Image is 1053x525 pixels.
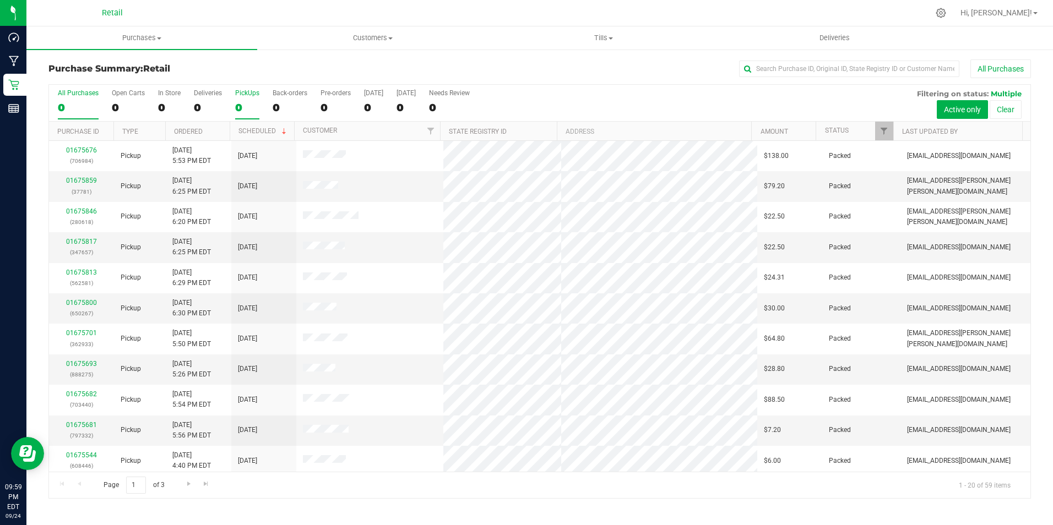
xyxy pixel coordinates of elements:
[273,89,307,97] div: Back-orders
[829,364,851,374] span: Packed
[238,127,289,135] a: Scheduled
[829,211,851,222] span: Packed
[303,127,337,134] a: Customer
[829,395,851,405] span: Packed
[238,151,257,161] span: [DATE]
[829,181,851,192] span: Packed
[429,89,470,97] div: Needs Review
[56,217,107,227] p: (280618)
[449,128,507,135] a: State Registry ID
[66,299,97,307] a: 01675800
[739,61,959,77] input: Search Purchase ID, Original ID, State Registry ID or Customer Name...
[26,26,257,50] a: Purchases
[397,89,416,97] div: [DATE]
[8,32,19,43] inline-svg: Dashboard
[172,298,211,319] span: [DATE] 6:30 PM EDT
[238,425,257,435] span: [DATE]
[907,206,1024,227] span: [EMAIL_ADDRESS][PERSON_NAME][PERSON_NAME][DOMAIN_NAME]
[56,400,107,410] p: (703440)
[172,389,211,410] span: [DATE] 5:54 PM EDT
[121,303,141,314] span: Pickup
[429,101,470,114] div: 0
[194,89,222,97] div: Deliveries
[122,128,138,135] a: Type
[238,242,257,253] span: [DATE]
[194,101,222,114] div: 0
[126,477,146,494] input: 1
[172,237,211,258] span: [DATE] 6:25 PM EDT
[121,364,141,374] span: Pickup
[907,151,1011,161] span: [EMAIL_ADDRESS][DOMAIN_NAME]
[121,272,141,283] span: Pickup
[172,206,211,227] span: [DATE] 6:20 PM EDT
[960,8,1032,17] span: Hi, [PERSON_NAME]!
[66,146,97,154] a: 01675676
[172,359,211,380] span: [DATE] 5:26 PM EDT
[56,156,107,166] p: (706984)
[907,328,1024,349] span: [EMAIL_ADDRESS][PERSON_NAME][PERSON_NAME][DOMAIN_NAME]
[143,63,170,74] span: Retail
[56,369,107,380] p: (888275)
[8,79,19,90] inline-svg: Retail
[829,303,851,314] span: Packed
[56,278,107,288] p: (562581)
[8,56,19,67] inline-svg: Manufacturing
[764,242,785,253] span: $22.50
[66,390,97,398] a: 01675682
[121,242,141,253] span: Pickup
[238,395,257,405] span: [DATE]
[66,360,97,368] a: 01675693
[829,333,851,344] span: Packed
[991,89,1022,98] span: Multiple
[172,267,211,288] span: [DATE] 6:29 PM EDT
[172,176,211,196] span: [DATE] 6:25 PM EDT
[321,101,351,114] div: 0
[121,425,141,435] span: Pickup
[764,364,785,374] span: $28.80
[121,211,141,222] span: Pickup
[58,89,99,97] div: All Purchases
[181,477,197,491] a: Go to the next page
[907,303,1011,314] span: [EMAIL_ADDRESS][DOMAIN_NAME]
[238,333,257,344] span: [DATE]
[934,8,948,18] div: Manage settings
[11,437,44,470] iframe: Resource center
[719,26,950,50] a: Deliveries
[121,456,141,466] span: Pickup
[66,451,97,459] a: 01675544
[990,100,1022,119] button: Clear
[805,33,865,43] span: Deliveries
[174,128,203,135] a: Ordered
[364,101,383,114] div: 0
[764,303,785,314] span: $30.00
[422,122,440,140] a: Filter
[58,101,99,114] div: 0
[825,127,849,134] a: Status
[158,101,181,114] div: 0
[907,456,1011,466] span: [EMAIL_ADDRESS][DOMAIN_NAME]
[8,103,19,114] inline-svg: Reports
[198,477,214,491] a: Go to the last page
[56,461,107,471] p: (608446)
[238,272,257,283] span: [DATE]
[907,176,1024,196] span: [EMAIL_ADDRESS][PERSON_NAME][PERSON_NAME][DOMAIN_NAME]
[764,272,785,283] span: $24.31
[907,242,1011,253] span: [EMAIL_ADDRESS][DOMAIN_NAME]
[907,395,1011,405] span: [EMAIL_ADDRESS][DOMAIN_NAME]
[112,101,145,114] div: 0
[238,303,257,314] span: [DATE]
[172,145,211,166] span: [DATE] 5:53 PM EDT
[172,420,211,441] span: [DATE] 5:56 PM EDT
[397,101,416,114] div: 0
[56,247,107,258] p: (347657)
[829,242,851,253] span: Packed
[26,33,257,43] span: Purchases
[257,26,488,50] a: Customers
[172,450,211,471] span: [DATE] 4:40 PM EDT
[907,425,1011,435] span: [EMAIL_ADDRESS][DOMAIN_NAME]
[273,101,307,114] div: 0
[875,122,893,140] a: Filter
[364,89,383,97] div: [DATE]
[970,59,1031,78] button: All Purchases
[238,364,257,374] span: [DATE]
